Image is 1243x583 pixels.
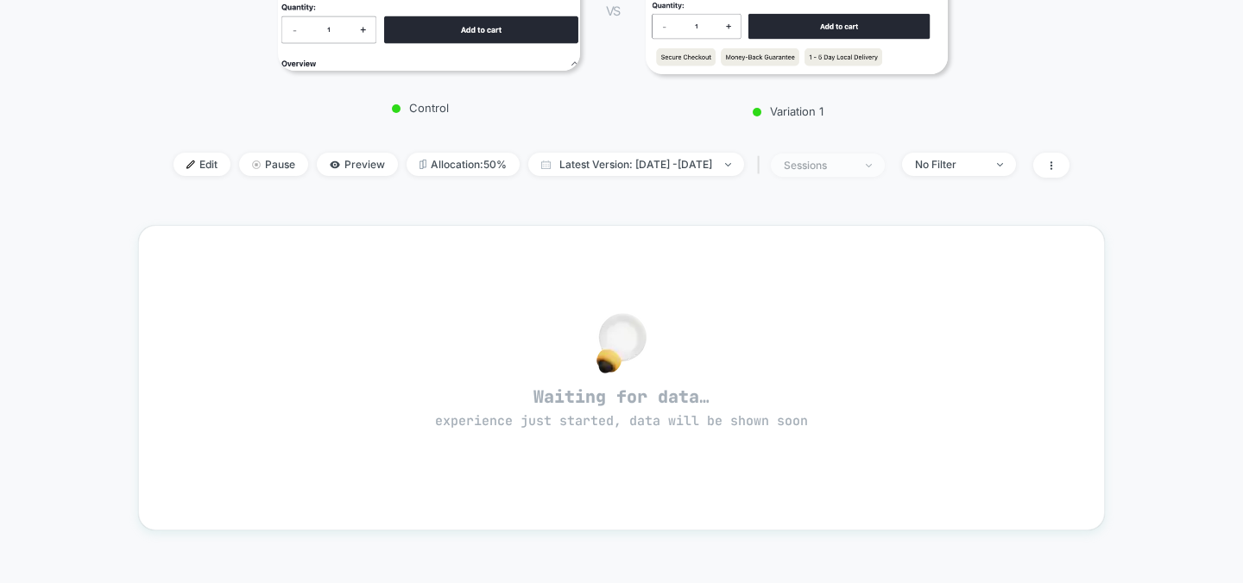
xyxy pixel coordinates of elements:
img: rebalance [420,160,426,169]
img: end [866,164,872,167]
p: Variation 1 [637,104,939,118]
span: Preview [317,153,398,176]
span: Pause [239,153,308,176]
img: end [252,160,261,169]
span: | [753,153,771,178]
img: end [997,163,1003,166]
span: Allocation: 50% [407,153,520,176]
img: edit [186,160,195,169]
div: No Filter [915,158,984,171]
span: VS [606,3,620,18]
span: Edit [174,153,230,176]
img: no_data [596,313,647,373]
span: Latest Version: [DATE] - [DATE] [528,153,744,176]
div: sessions [784,159,853,172]
img: calendar [541,160,551,169]
span: Waiting for data… [169,386,1074,430]
span: experience just started, data will be shown soon [435,412,808,429]
p: Control [269,101,571,115]
img: end [725,163,731,166]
